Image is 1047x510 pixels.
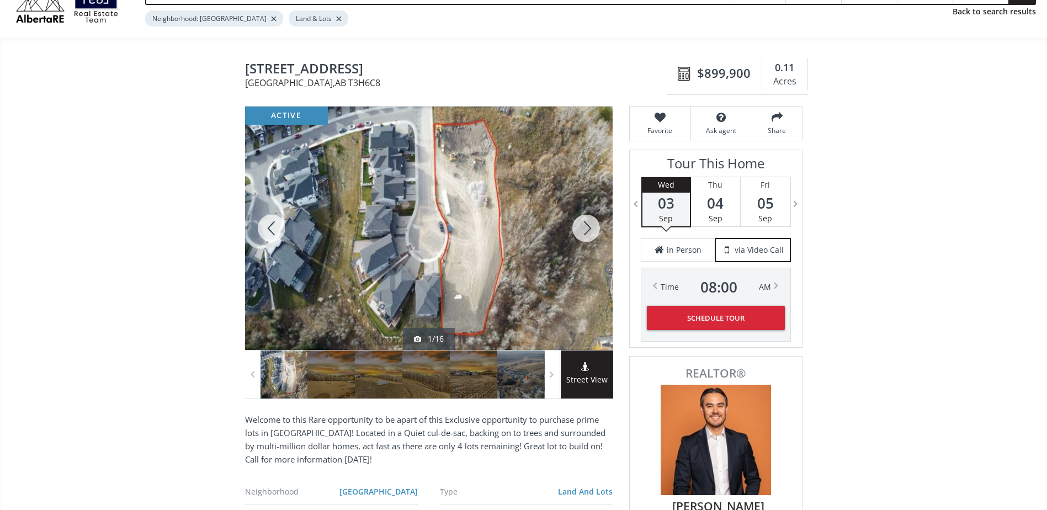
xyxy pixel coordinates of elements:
[953,6,1036,17] a: Back to search results
[667,245,701,256] span: in Person
[768,73,801,90] div: Acres
[735,245,784,256] span: via Video Call
[758,213,772,224] span: Sep
[641,156,791,177] h3: Tour This Home
[768,61,801,75] div: 0.11
[741,195,790,211] span: 05
[245,107,613,350] div: 7 Timberline Point SW Calgary, AB T3H6C8 - Photo 1 of 16
[245,61,673,78] span: 7 Timberline Point SW
[741,177,790,193] div: Fri
[709,213,722,224] span: Sep
[245,107,328,125] div: active
[700,279,737,295] span: 08 : 00
[691,195,740,211] span: 04
[635,126,685,135] span: Favorite
[245,78,673,87] span: [GEOGRAPHIC_DATA] , AB T3H6C8
[661,279,771,295] div: Time AM
[642,177,690,193] div: Wed
[758,126,796,135] span: Share
[642,368,790,379] span: REALTOR®
[289,10,348,26] div: Land & Lots
[245,488,337,496] div: Neighborhood
[697,126,746,135] span: Ask agent
[697,65,751,82] span: $899,900
[339,486,418,497] a: [GEOGRAPHIC_DATA]
[647,306,785,330] button: Schedule Tour
[659,213,673,224] span: Sep
[561,374,613,386] span: Street View
[145,10,283,26] div: Neighborhood: [GEOGRAPHIC_DATA]
[642,195,690,211] span: 03
[440,488,532,496] div: Type
[558,486,613,497] a: Land And Lots
[414,333,444,344] div: 1/16
[691,177,740,193] div: Thu
[661,385,771,495] img: Photo of Graham Kennelly
[245,413,613,466] p: Welcome to this Rare opportunity to be apart of this Exclusive opportunity to purchase prime lots...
